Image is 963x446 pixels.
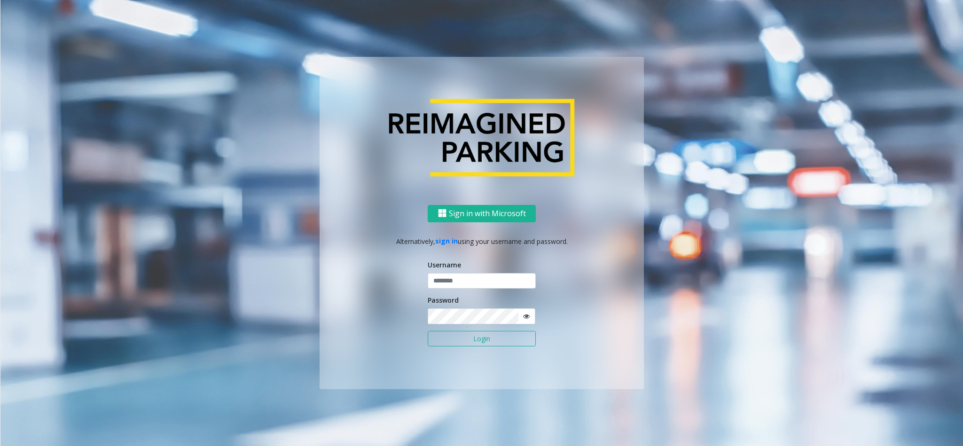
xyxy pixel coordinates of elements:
label: Username [428,260,461,270]
button: Login [428,331,536,347]
a: sign in [435,236,458,245]
label: Password [428,295,459,305]
p: Alternatively, using your username and password. [329,236,634,246]
button: Sign in with Microsoft [428,204,536,222]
